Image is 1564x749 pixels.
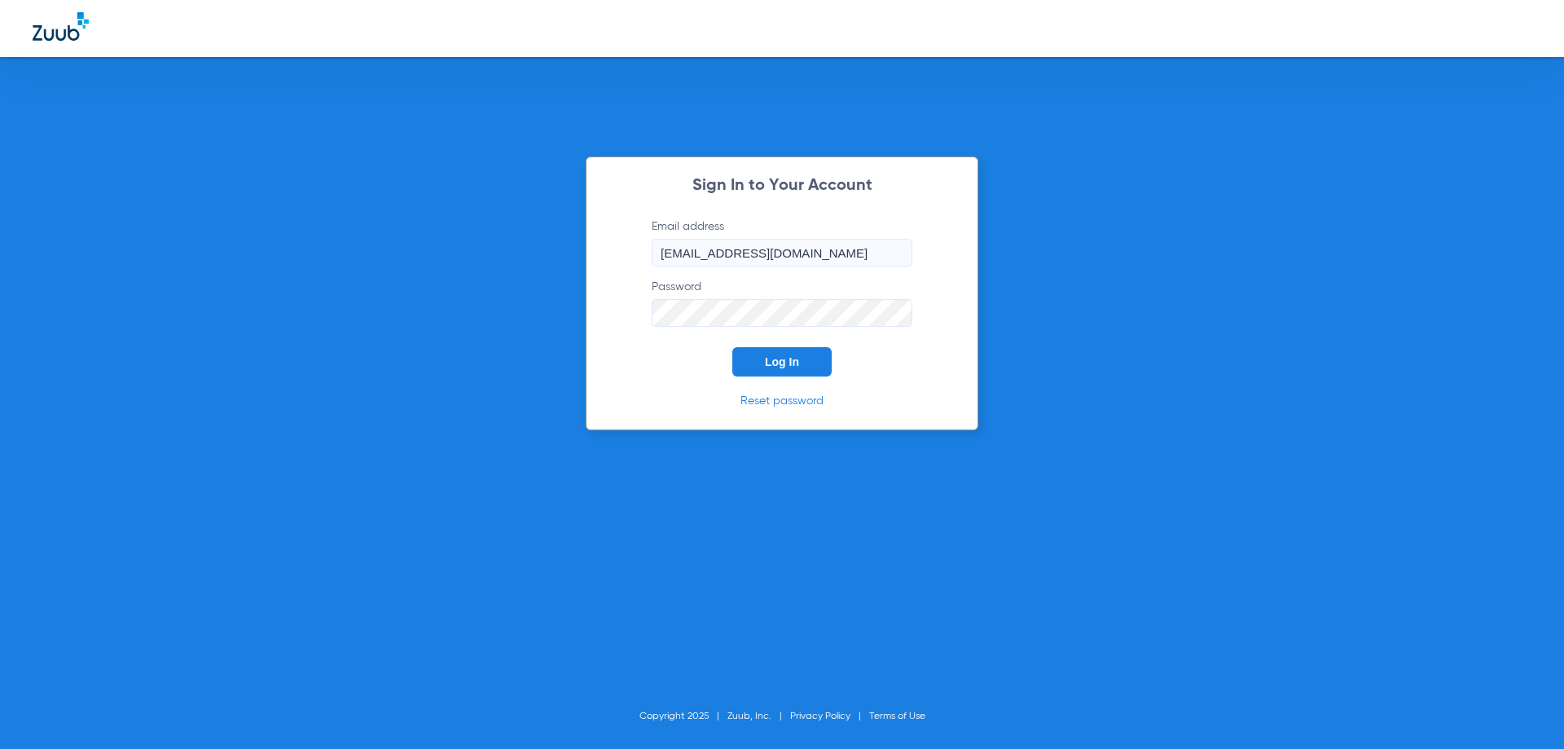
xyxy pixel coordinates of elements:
[652,299,912,327] input: Password
[639,708,727,725] li: Copyright 2025
[765,355,799,368] span: Log In
[33,12,89,41] img: Zuub Logo
[790,712,850,721] a: Privacy Policy
[627,178,937,194] h2: Sign In to Your Account
[740,395,824,407] a: Reset password
[727,708,790,725] li: Zuub, Inc.
[732,347,832,377] button: Log In
[652,279,912,327] label: Password
[652,239,912,267] input: Email address
[1483,671,1564,749] iframe: Chat Widget
[652,218,912,267] label: Email address
[869,712,925,721] a: Terms of Use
